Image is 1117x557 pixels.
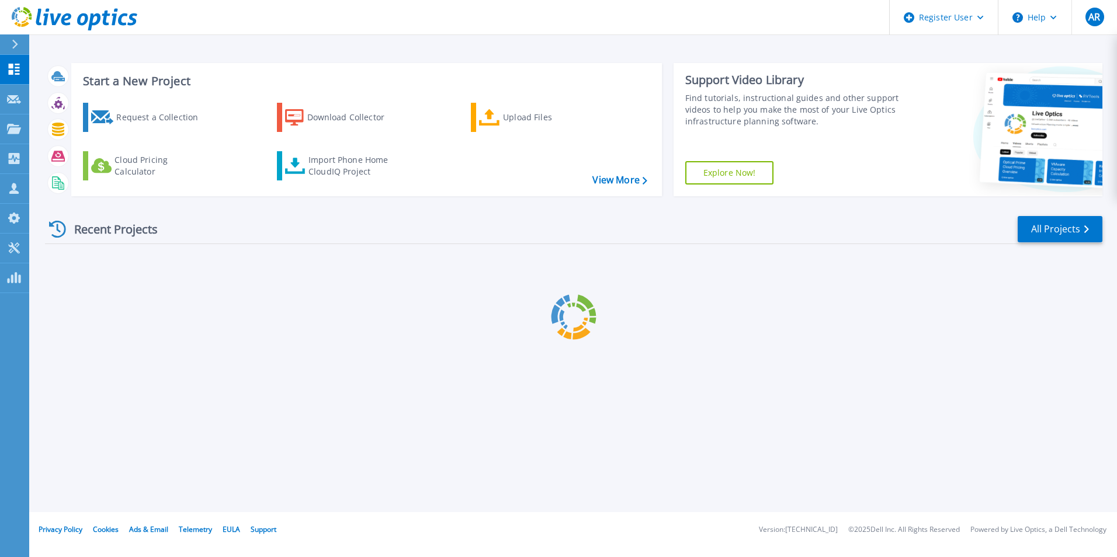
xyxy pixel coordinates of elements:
a: View More [592,175,647,186]
a: Cloud Pricing Calculator [83,151,213,180]
a: Upload Files [471,103,601,132]
a: Telemetry [179,524,212,534]
a: Download Collector [277,103,407,132]
div: Download Collector [307,106,401,129]
li: Powered by Live Optics, a Dell Technology [970,526,1106,534]
h3: Start a New Project [83,75,647,88]
a: Explore Now! [685,161,774,184]
div: Request a Collection [116,106,210,129]
div: Cloud Pricing Calculator [115,154,208,177]
span: AR [1088,12,1100,22]
div: Find tutorials, instructional guides and other support videos to help you make the most of your L... [685,92,904,127]
a: EULA [223,524,240,534]
a: Support [251,524,276,534]
a: All Projects [1018,216,1102,242]
div: Upload Files [503,106,596,129]
li: © 2025 Dell Inc. All Rights Reserved [848,526,960,534]
li: Version: [TECHNICAL_ID] [759,526,838,534]
a: Privacy Policy [39,524,82,534]
div: Support Video Library [685,72,904,88]
a: Ads & Email [129,524,168,534]
a: Cookies [93,524,119,534]
a: Request a Collection [83,103,213,132]
div: Import Phone Home CloudIQ Project [308,154,400,177]
div: Recent Projects [45,215,174,243]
